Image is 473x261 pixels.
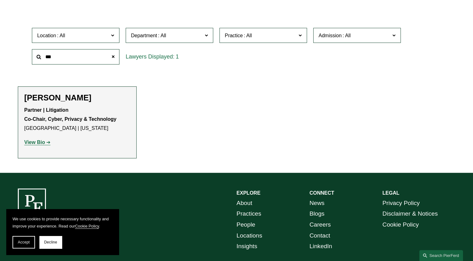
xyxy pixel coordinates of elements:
[237,241,257,252] a: Insights
[225,33,243,38] span: Practice
[13,215,113,230] p: We use cookies to provide necessary functionality and improve your experience. Read our .
[13,236,35,248] button: Accept
[309,190,334,196] strong: CONNECT
[319,33,342,38] span: Admission
[237,198,252,209] a: About
[37,33,56,38] span: Location
[176,54,179,60] span: 1
[309,208,325,219] a: Blogs
[382,208,438,219] a: Disclaimer & Notices
[309,198,325,209] a: News
[24,140,51,145] a: View Bio
[382,198,420,209] a: Privacy Policy
[382,190,399,196] strong: LEGAL
[237,208,261,219] a: Practices
[39,236,62,248] button: Decline
[237,219,255,230] a: People
[24,140,45,145] strong: View Bio
[24,107,117,122] strong: Partner | Litigation Co-Chair, Cyber, Privacy & Technology
[382,219,419,230] a: Cookie Policy
[131,33,157,38] span: Department
[309,241,332,252] a: LinkedIn
[24,93,130,103] h2: [PERSON_NAME]
[18,240,30,244] span: Accept
[419,250,463,261] a: Search this site
[6,209,119,255] section: Cookie banner
[75,224,99,228] a: Cookie Policy
[44,240,57,244] span: Decline
[309,219,331,230] a: Careers
[24,106,130,133] p: [GEOGRAPHIC_DATA] | [US_STATE]
[309,230,330,241] a: Contact
[237,190,260,196] strong: EXPLORE
[237,230,262,241] a: Locations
